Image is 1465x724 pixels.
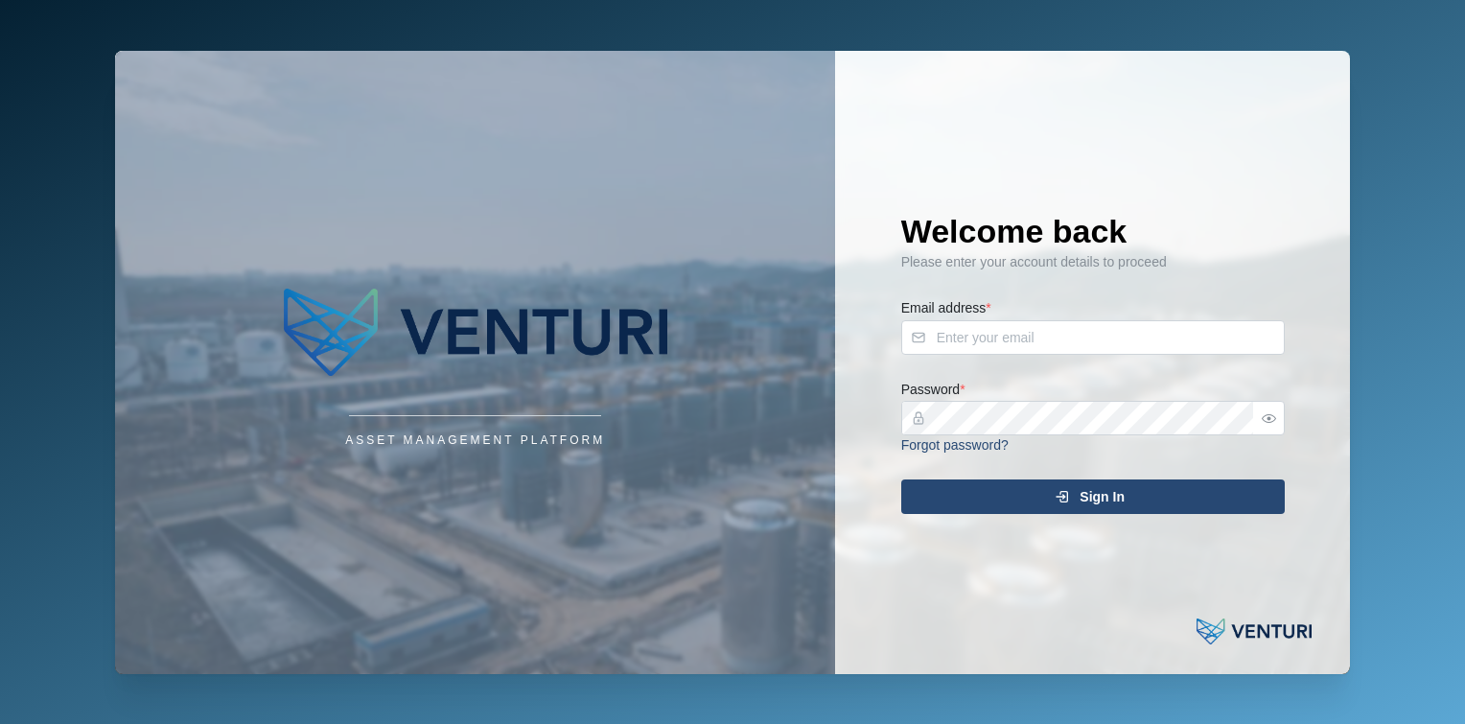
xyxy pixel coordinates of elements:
div: Asset Management Platform [345,432,605,450]
button: Sign In [901,479,1285,514]
h1: Welcome back [901,210,1285,252]
label: Email address [901,298,991,319]
img: Company Logo [284,275,667,390]
label: Password [901,380,965,401]
img: Powered by: Venturi [1197,613,1312,651]
span: Sign In [1080,480,1125,513]
a: Forgot password? [901,437,1009,453]
input: Enter your email [901,320,1285,355]
div: Please enter your account details to proceed [901,252,1285,273]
